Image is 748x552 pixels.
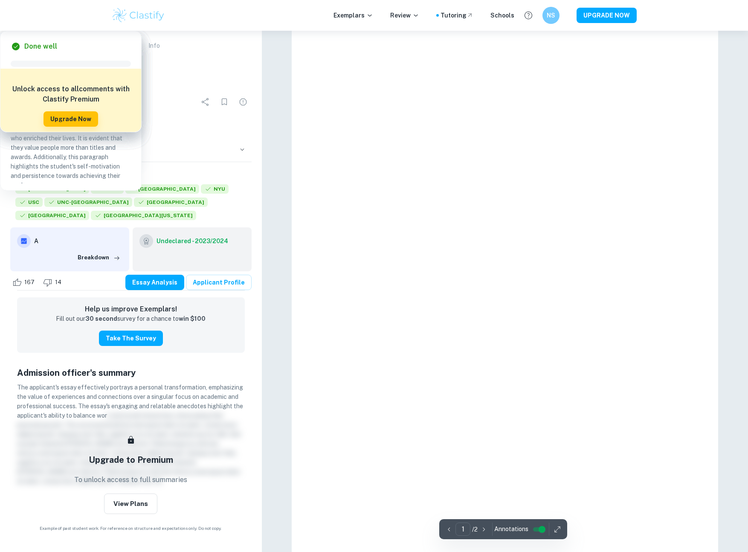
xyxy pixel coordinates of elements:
[157,234,228,248] a: Undeclared - 2023/2024
[24,41,57,52] h6: Done well
[10,276,39,289] div: Like
[179,315,206,322] strong: win $100
[186,275,252,290] a: Applicant Profile
[125,184,199,196] div: Accepted: University of California, Los Angeles
[89,453,173,466] h5: Upgrade to Premium
[15,211,89,220] span: [GEOGRAPHIC_DATA]
[24,304,238,314] h6: Help us improve Exemplars!
[20,278,39,287] span: 167
[134,198,208,209] div: Accepted: Georgetown University
[201,184,229,196] div: Accepted: New York University
[197,93,214,110] div: Share
[521,8,536,23] button: Help and Feedback
[148,41,160,50] p: Info
[44,198,132,209] div: Accepted: University of North Carolina at Chapel Hill
[472,525,478,534] p: / 2
[157,236,228,246] h6: Undeclared - 2023/2024
[17,412,241,485] span: k and social interactions, showcasing their personal growth. The unconventional buLorem ipsum dol...
[216,93,233,110] div: Bookmark
[441,11,473,20] a: Tutoring
[235,93,252,110] div: Report issue
[494,525,528,534] span: Annotations
[41,276,66,289] div: Dislike
[17,384,243,419] span: The applicant's essay effectively portrays a personal transformation, emphasizing the value of ex...
[17,366,245,379] h5: Admission officer's summary
[99,331,163,346] button: Take the Survey
[85,315,117,322] strong: 30 second
[104,494,157,514] button: View Plans
[125,184,199,194] span: [GEOGRAPHIC_DATA]
[5,84,137,105] h6: Unlock access to all comments with Clastify Premium
[333,11,373,20] p: Exemplars
[91,211,196,220] span: [GEOGRAPHIC_DATA][US_STATE]
[125,275,184,290] button: Essay Analysis
[44,198,132,207] span: UNC-[GEOGRAPHIC_DATA]
[74,475,187,485] p: To unlock access to full summaries
[75,251,122,264] button: Breakdown
[91,211,196,222] div: Accepted: University of Maryland
[15,211,89,222] div: Accepted: Northeastern University
[56,314,206,324] p: Fill out our survey for a chance to
[134,198,208,207] span: [GEOGRAPHIC_DATA]
[15,198,43,207] span: USC
[546,11,556,20] h6: NS
[34,236,122,246] h6: A
[542,7,560,24] button: NS
[490,11,514,20] a: Schools
[43,111,98,127] button: Upgrade Now
[577,8,637,23] button: UPGRADE NOW
[111,7,165,24] img: Clastify logo
[15,198,43,209] div: Accepted: University of Southern California
[50,278,66,287] span: 14
[201,184,229,194] span: NYU
[10,525,252,532] span: Example of past student work. For reference on structure and expectations only. Do not copy.
[390,11,419,20] p: Review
